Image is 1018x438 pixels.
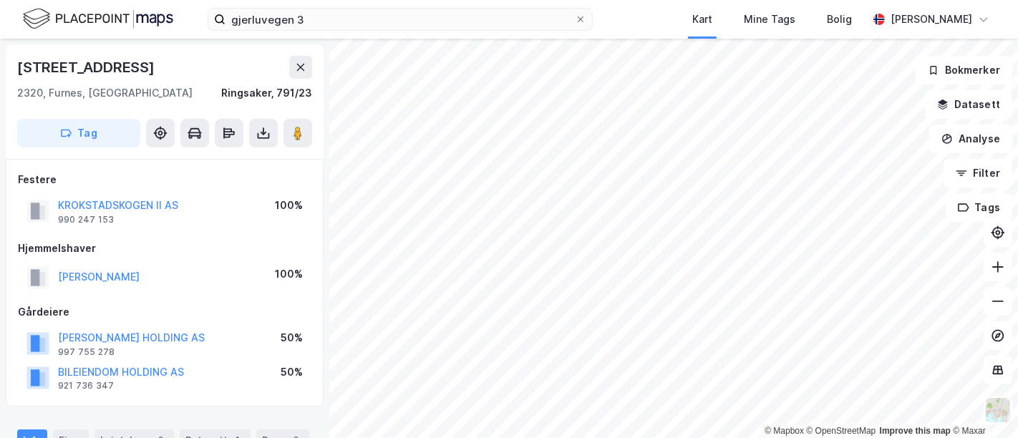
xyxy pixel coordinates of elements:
div: [PERSON_NAME] [891,11,972,28]
div: 2320, Furnes, [GEOGRAPHIC_DATA] [17,84,193,102]
div: Ringsaker, 791/23 [221,84,312,102]
div: 100% [275,197,303,214]
a: Mapbox [765,426,804,436]
iframe: Chat Widget [946,369,1018,438]
div: Bolig [827,11,852,28]
div: 100% [275,266,303,283]
div: 50% [281,329,303,346]
div: 990 247 153 [58,214,114,225]
button: Datasett [925,90,1012,119]
div: Kart [692,11,712,28]
div: Festere [18,171,311,188]
button: Analyse [929,125,1012,153]
div: 921 736 347 [58,380,114,391]
div: 997 755 278 [58,346,115,358]
div: Mine Tags [744,11,795,28]
div: 50% [281,364,303,381]
input: Søk på adresse, matrikkel, gårdeiere, leietakere eller personer [226,9,575,30]
button: Tag [17,119,140,147]
img: logo.f888ab2527a4732fd821a326f86c7f29.svg [23,6,173,31]
button: Tags [946,193,1012,222]
a: OpenStreetMap [807,426,876,436]
div: [STREET_ADDRESS] [17,56,157,79]
button: Filter [944,159,1012,188]
div: Gårdeiere [18,303,311,321]
div: Kontrollprogram for chat [946,369,1018,438]
div: Hjemmelshaver [18,240,311,257]
a: Improve this map [880,426,951,436]
button: Bokmerker [916,56,1012,84]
